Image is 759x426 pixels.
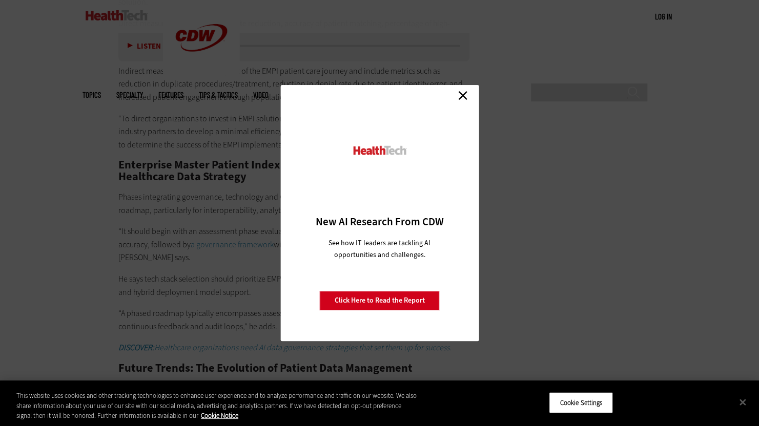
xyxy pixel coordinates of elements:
[455,88,470,103] a: Close
[549,392,613,413] button: Cookie Settings
[298,215,461,229] h3: New AI Research From CDW
[320,291,440,310] a: Click Here to Read the Report
[731,391,754,413] button: Close
[16,391,418,421] div: This website uses cookies and other tracking technologies to enhance user experience and to analy...
[352,145,407,156] img: HealthTech_0.png
[316,237,443,261] p: See how IT leaders are tackling AI opportunities and challenges.
[201,411,238,420] a: More information about your privacy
